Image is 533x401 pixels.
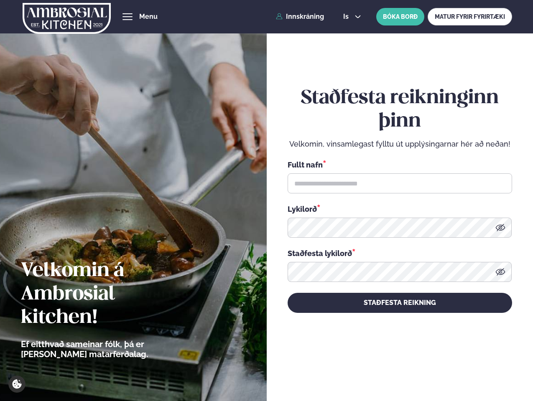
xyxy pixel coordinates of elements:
[276,13,324,20] a: Innskráning
[288,86,512,133] h2: Staðfesta reikninginn þinn
[23,1,111,36] img: logo
[21,259,194,330] h2: Velkomin á Ambrosial kitchen!
[288,139,512,149] p: Velkomin, vinsamlegast fylltu út upplýsingarnar hér að neðan!
[122,12,133,22] button: hamburger
[288,248,512,259] div: Staðfesta lykilorð
[288,293,512,313] button: STAÐFESTA REIKNING
[288,159,512,170] div: Fullt nafn
[288,203,512,214] div: Lykilorð
[428,8,512,25] a: MATUR FYRIR FYRIRTÆKI
[343,13,351,20] span: is
[376,8,424,25] button: BÓKA BORÐ
[337,13,368,20] button: is
[8,376,26,393] a: Cookie settings
[21,339,194,359] p: Ef eitthvað sameinar fólk, þá er [PERSON_NAME] matarferðalag.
